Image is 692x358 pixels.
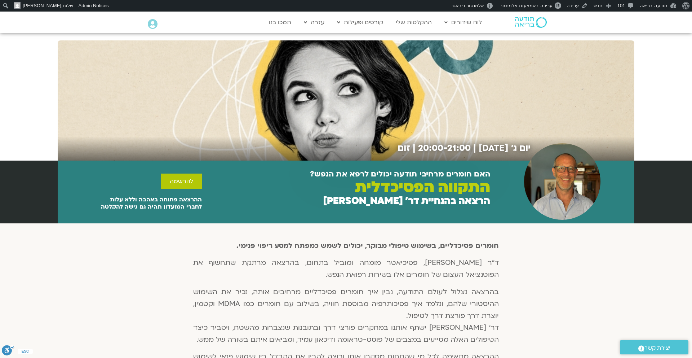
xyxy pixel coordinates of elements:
[58,143,531,153] h2: יום ג׳ [DATE] | 20:00-21:00 | זום
[193,286,499,346] p: בהרצאה נצלול לעולם התודעה, נבין איך חומרים פסיכדליים מרחיבים אותה, נכיר את השימוש ההיסטורי שלהם, ...
[161,174,202,189] a: להרשמה
[265,16,295,29] a: תמכו בנו
[441,16,485,29] a: לוח שידורים
[355,178,490,196] h2: התקווה הפסיכדלית
[58,196,202,210] p: ההרצאה פתוחה באהבה וללא עלות לחברי המועדון תהיה גם גישה להקלטה
[392,16,435,29] a: ההקלטות שלי
[620,340,688,354] a: יצירת קשר
[644,343,670,353] span: יצירת קשר
[170,178,193,184] span: להרשמה
[333,16,387,29] a: קורסים ופעילות
[193,257,499,281] p: ד"ר [PERSON_NAME], פסיכיאטר מומחה ומוביל בתחום, בהרצאה מרתקת שתחשוף את הפוטנציאל העצום של חומרים ...
[515,17,547,28] img: תודעה בריאה
[323,196,490,206] h2: הרצאה בהנחיית דר׳ [PERSON_NAME]
[300,16,328,29] a: עזרה
[23,3,61,8] span: [PERSON_NAME]
[310,170,490,179] h2: האם חומרים מרחיבי תודעה יכולים לרפא את הנפש?
[500,3,552,8] span: עריכה באמצעות אלמנטור
[236,241,499,250] strong: חומרים פסיכדליים, בשימוש טיפולי מבוקר, יכולים לשמש כמפתח למסע ריפוי פנימי.
[524,143,600,220] img: Untitled design (4)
